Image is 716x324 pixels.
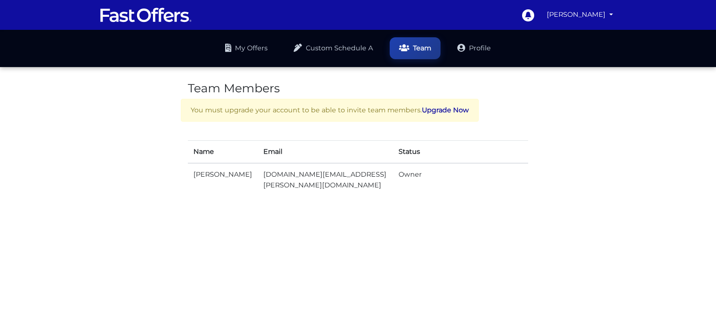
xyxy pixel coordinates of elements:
[393,141,461,164] th: Status
[188,141,258,164] th: Name
[258,163,393,196] td: [DOMAIN_NAME][EMAIL_ADDRESS][PERSON_NAME][DOMAIN_NAME]
[188,163,258,196] td: [PERSON_NAME]
[284,37,382,59] a: Custom Schedule A
[390,37,441,59] a: Team
[216,37,277,59] a: My Offers
[258,141,393,164] th: Email
[422,106,469,114] a: Upgrade Now
[393,163,461,196] td: Owner
[188,81,528,95] h3: Team Members
[181,99,479,122] div: You must upgrade your account to be able to invite team members.
[543,6,617,24] a: [PERSON_NAME]
[448,37,500,59] a: Profile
